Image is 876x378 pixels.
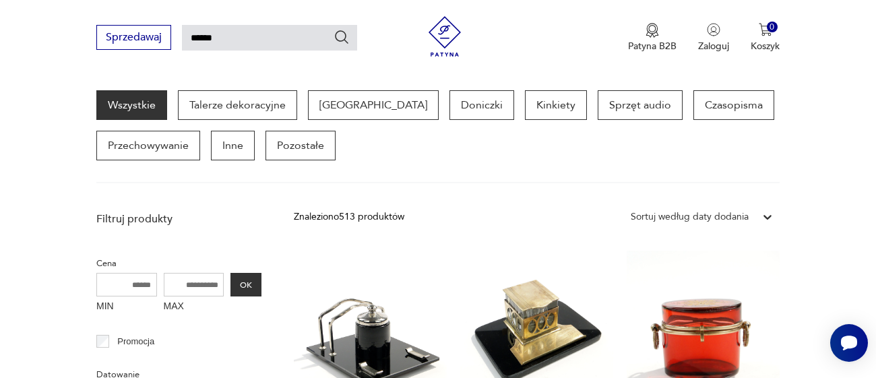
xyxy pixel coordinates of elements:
[425,16,465,57] img: Patyna - sklep z meblami i dekoracjami vintage
[759,23,772,36] img: Ikona koszyka
[230,273,261,296] button: OK
[96,256,261,271] p: Cena
[830,324,868,362] iframe: Smartsupp widget button
[751,40,780,53] p: Koszyk
[96,131,200,160] a: Przechowywanie
[767,22,778,33] div: 0
[628,40,677,53] p: Patyna B2B
[751,23,780,53] button: 0Koszyk
[693,90,774,120] a: Czasopisma
[698,23,729,53] button: Zaloguj
[96,212,261,226] p: Filtruj produkty
[525,90,587,120] a: Kinkiety
[334,29,350,45] button: Szukaj
[178,90,297,120] a: Talerze dekoracyjne
[628,23,677,53] a: Ikona medaluPatyna B2B
[265,131,336,160] a: Pozostałe
[631,210,749,224] div: Sortuj według daty dodania
[707,23,720,36] img: Ikonka użytkownika
[308,90,439,120] a: [GEOGRAPHIC_DATA]
[96,90,167,120] a: Wszystkie
[96,296,157,318] label: MIN
[96,25,171,50] button: Sprzedawaj
[628,23,677,53] button: Patyna B2B
[164,296,224,318] label: MAX
[96,34,171,43] a: Sprzedawaj
[698,40,729,53] p: Zaloguj
[117,334,154,349] p: Promocja
[294,210,404,224] div: Znaleziono 513 produktów
[449,90,514,120] a: Doniczki
[646,23,659,38] img: Ikona medalu
[211,131,255,160] a: Inne
[598,90,683,120] a: Sprzęt audio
